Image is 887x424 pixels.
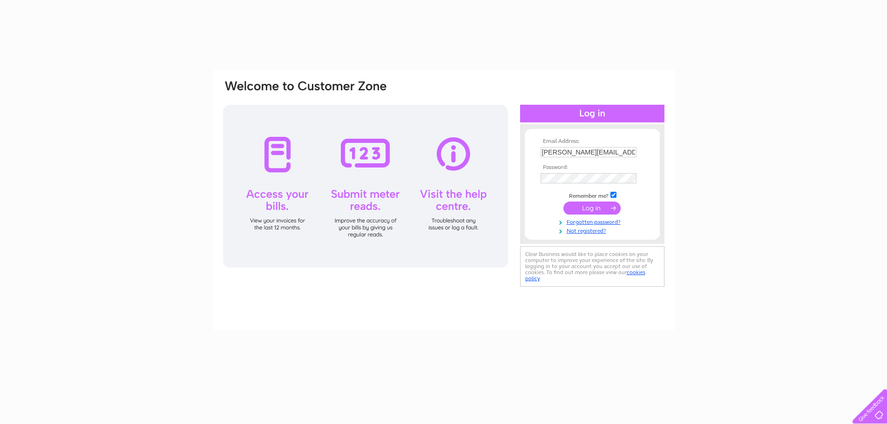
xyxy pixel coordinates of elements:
[538,164,646,171] th: Password:
[541,217,646,226] a: Forgotten password?
[538,138,646,145] th: Email Address:
[525,269,645,282] a: cookies policy
[563,202,621,215] input: Submit
[541,226,646,235] a: Not registered?
[520,246,664,287] div: Clear Business would like to place cookies on your computer to improve your experience of the sit...
[538,190,646,200] td: Remember me?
